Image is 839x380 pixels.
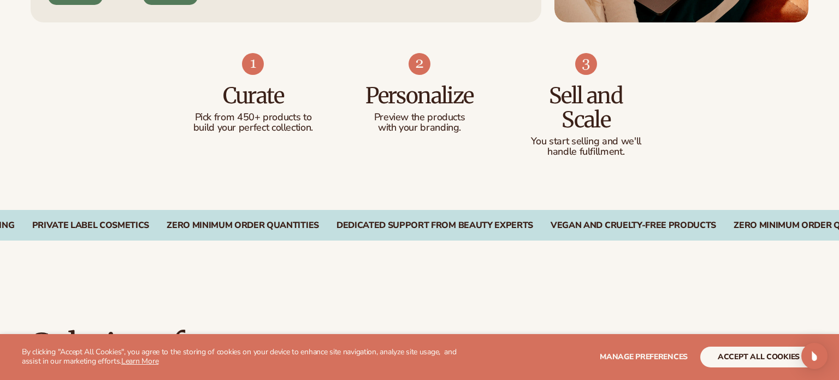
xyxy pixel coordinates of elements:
[358,122,481,133] p: with your branding.
[32,220,150,231] div: PRIVATE LABEL COSMETICS
[600,347,688,367] button: Manage preferences
[242,53,264,75] img: Shopify Image 7
[167,220,319,231] div: ZERO MINIMUM ORDER QUANTITIES
[121,356,158,366] a: Learn More
[524,136,647,147] p: You start selling and we'll
[700,347,817,367] button: accept all cookies
[409,53,430,75] img: Shopify Image 8
[22,348,460,366] p: By clicking "Accept All Cookies", you agree to the storing of cookies on your device to enhance s...
[575,53,597,75] img: Shopify Image 9
[31,328,376,365] h2: Solutions for every stage
[358,84,481,108] h3: Personalize
[524,147,647,157] p: handle fulfillment.
[358,112,481,123] p: Preview the products
[336,220,533,231] div: DEDICATED SUPPORT FROM BEAUTY EXPERTS
[524,84,647,132] h3: Sell and Scale
[192,84,315,108] h3: Curate
[600,352,688,362] span: Manage preferences
[551,220,716,231] div: Vegan and Cruelty-Free Products
[192,112,315,134] p: Pick from 450+ products to build your perfect collection.
[801,343,828,369] div: Open Intercom Messenger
